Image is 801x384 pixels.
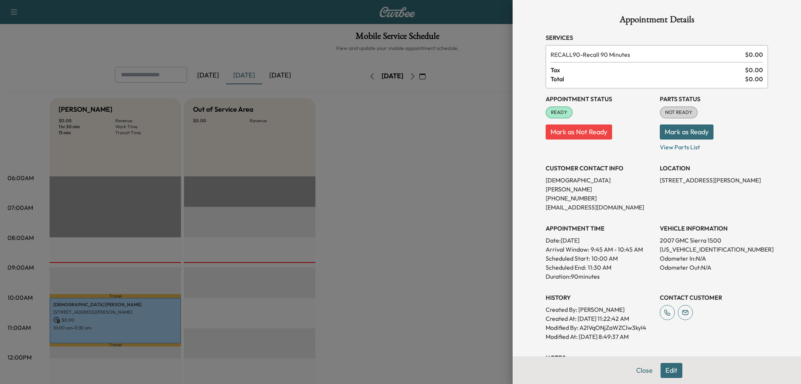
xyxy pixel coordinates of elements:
span: Tax [551,65,745,74]
h3: Parts Status [660,94,768,103]
p: Modified At : [DATE] 8:49:37 AM [546,332,654,341]
button: Edit [661,363,682,378]
p: Modified By : A2IVqONjZaWZClw3kyI4 [546,323,654,332]
h3: LOCATION [660,164,768,173]
p: Scheduled Start: [546,254,590,263]
p: 11:30 AM [588,263,611,272]
p: Created At : [DATE] 11:22:42 AM [546,314,654,323]
p: Created By : [PERSON_NAME] [546,305,654,314]
button: Mark as Not Ready [546,124,612,140]
h3: CONTACT CUSTOMER [660,293,768,302]
p: Odometer In: N/A [660,254,768,263]
button: Close [631,363,658,378]
h3: NOTES [546,353,768,362]
p: [STREET_ADDRESS][PERSON_NAME] [660,176,768,185]
p: Odometer Out: N/A [660,263,768,272]
p: Date: [DATE] [546,236,654,245]
span: NOT READY [661,109,697,116]
span: READY [546,109,572,116]
h3: VEHICLE INFORMATION [660,224,768,233]
button: Mark as Ready [660,124,714,140]
p: Scheduled End: [546,263,586,272]
h3: CUSTOMER CONTACT INFO [546,164,654,173]
span: Total [551,74,745,83]
span: $ 0.00 [745,74,763,83]
h3: APPOINTMENT TIME [546,224,654,233]
h3: Appointment Status [546,94,654,103]
p: [EMAIL_ADDRESS][DOMAIN_NAME] [546,203,654,212]
span: $ 0.00 [745,65,763,74]
span: Recall 90 Minutes [551,50,742,59]
p: Arrival Window: [546,245,654,254]
p: 2007 GMC Sierra 1500 [660,236,768,245]
span: 9:45 AM - 10:45 AM [591,245,643,254]
span: $ 0.00 [745,50,763,59]
h3: History [546,293,654,302]
p: View Parts List [660,140,768,152]
h1: Appointment Details [546,15,768,27]
p: Duration: 90 minutes [546,272,654,281]
p: [DEMOGRAPHIC_DATA] [PERSON_NAME] [546,176,654,194]
p: [PHONE_NUMBER] [546,194,654,203]
p: 10:00 AM [591,254,618,263]
p: [US_VEHICLE_IDENTIFICATION_NUMBER] [660,245,768,254]
h3: Services [546,33,768,42]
